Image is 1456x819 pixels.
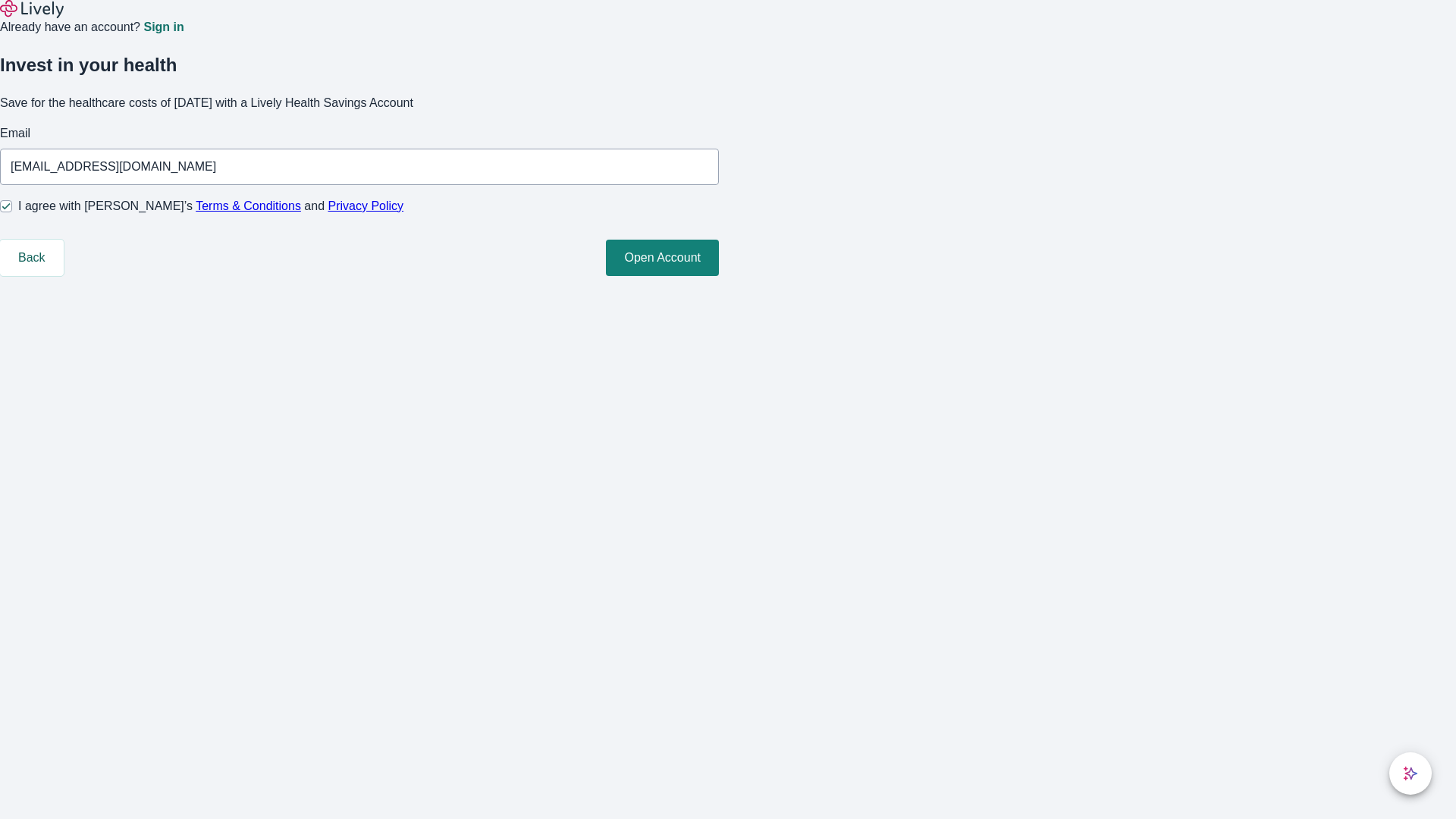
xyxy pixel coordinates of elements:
span: I agree with [PERSON_NAME]’s and [18,197,403,215]
a: Privacy Policy [328,199,404,212]
button: chat [1389,752,1432,795]
button: Open Account [606,240,719,276]
a: Sign in [143,21,184,33]
svg: Lively AI Assistant [1403,766,1418,781]
a: Terms & Conditions [196,199,301,212]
